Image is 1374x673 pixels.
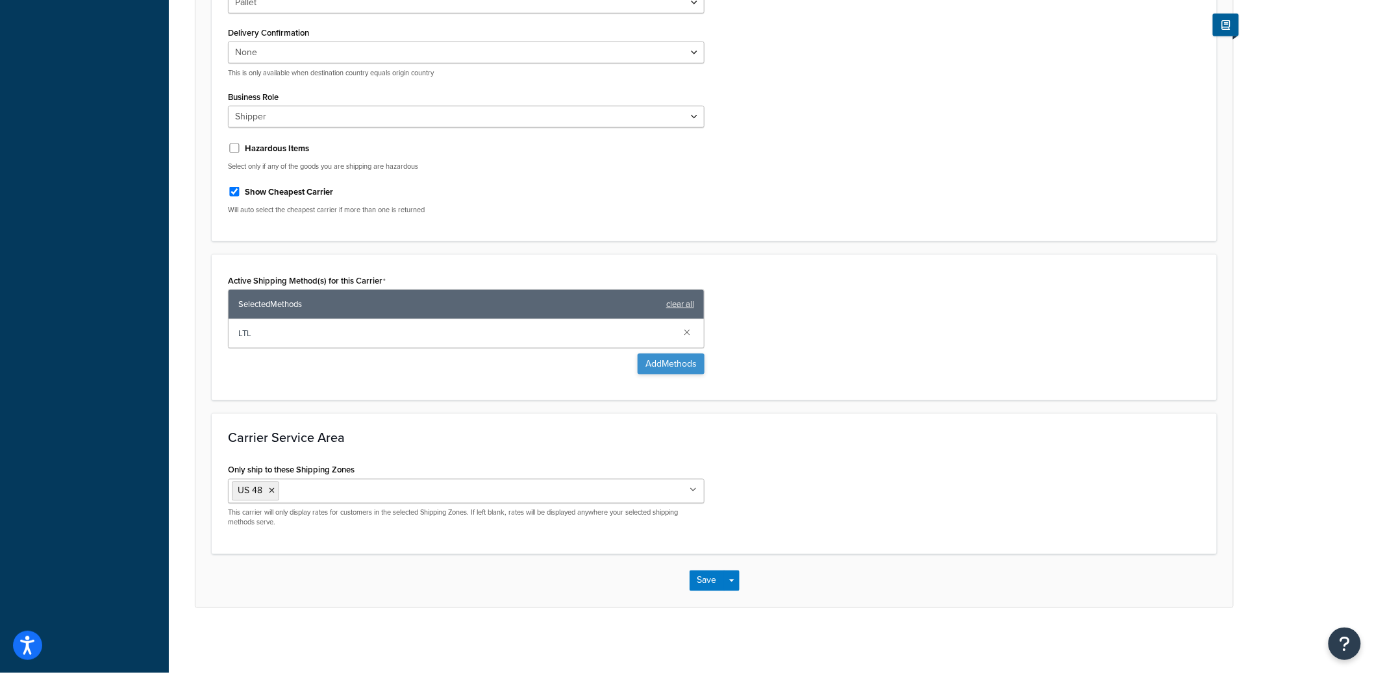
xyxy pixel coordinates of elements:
[666,295,694,313] a: clear all
[238,295,660,313] span: Selected Methods
[228,92,279,102] label: Business Role
[1329,628,1361,660] button: Open Resource Center
[238,324,673,343] span: LTL
[228,430,1201,445] h3: Carrier Service Area
[238,484,262,498] span: US 48
[228,276,386,286] label: Active Shipping Method(s) for this Carrier
[245,143,309,154] label: Hazardous Items
[228,465,355,475] label: Only ship to these Shipping Zones
[228,508,705,528] p: This carrier will only display rates for customers in the selected Shipping Zones. If left blank,...
[228,28,309,38] label: Delivery Confirmation
[245,186,333,198] label: Show Cheapest Carrier
[228,205,705,215] p: Will auto select the cheapest carrier if more than one is returned
[228,68,705,78] p: This is only available when destination country equals origin country
[638,354,705,374] button: AddMethods
[1213,14,1239,36] button: Show Help Docs
[228,162,705,171] p: Select only if any of the goods you are shipping are hazardous
[690,570,725,591] button: Save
